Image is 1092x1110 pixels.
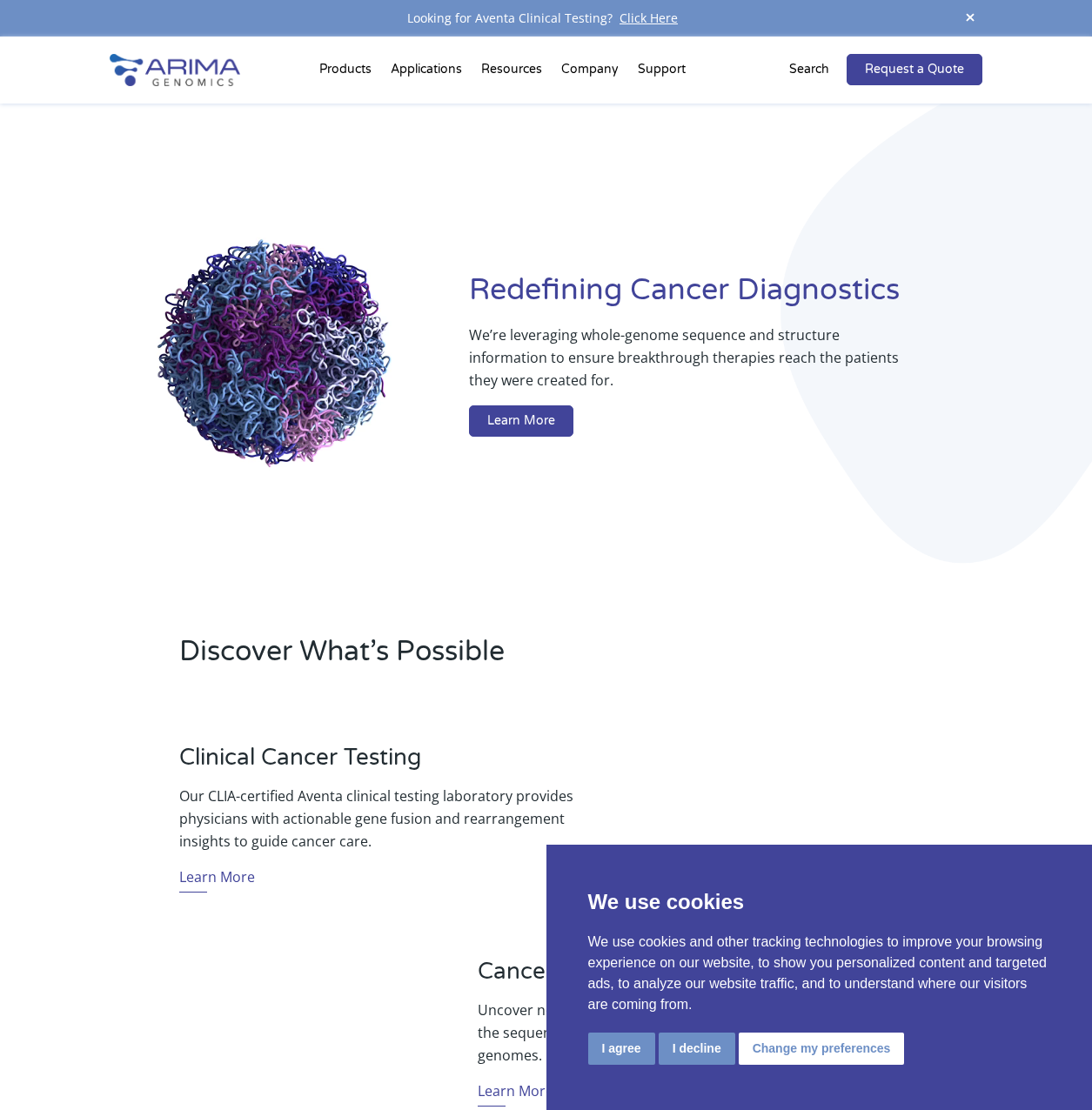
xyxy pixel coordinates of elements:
[588,886,1051,918] p: We use cookies
[110,7,983,30] div: Looking for Aventa Clinical Testing?
[588,932,1051,1015] p: We use cookies and other tracking technologies to improve your browsing experience on our website...
[469,324,913,405] p: We’re leveraging whole-genome sequence and structure information to ensure breakthrough therapies...
[847,54,982,85] a: Request a Quote
[478,1080,553,1107] a: Learn More
[478,999,913,1067] p: Uncover novel biomarkers and therapeutic targets by exploring the sequence, structure, and regula...
[179,785,614,853] p: Our CLIA-certified Aventa clinical testing laboratory provides physicians with actionable gene fu...
[588,1033,655,1065] button: I agree
[179,632,753,685] h2: Discover What’s Possible
[179,866,255,893] a: Learn More
[478,958,913,999] h3: Cancer Genomics
[789,58,829,81] p: Search
[1005,1026,1092,1110] iframe: Chat Widget
[469,271,982,324] h1: Redefining Cancer Diagnostics
[659,1033,735,1065] button: I decline
[613,10,685,26] a: Click Here
[739,1033,905,1065] button: Change my preferences
[179,744,614,785] h3: Clinical Cancer Testing
[110,54,240,86] img: Arima-Genomics-logo
[469,405,573,437] a: Learn More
